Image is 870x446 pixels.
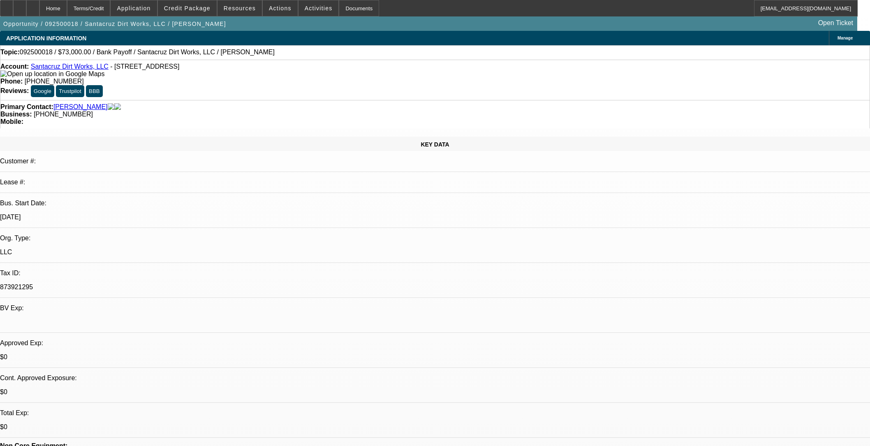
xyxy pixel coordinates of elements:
button: BBB [86,85,103,97]
span: - [STREET_ADDRESS] [110,63,179,70]
strong: Topic: [0,49,20,56]
button: Resources [217,0,262,16]
span: APPLICATION INFORMATION [6,35,86,42]
a: Santacruz Dirt Works, LLC [31,63,109,70]
img: Open up location in Google Maps [0,70,104,78]
span: Manage [838,36,853,40]
strong: Phone: [0,78,23,85]
span: KEY DATA [421,141,449,148]
strong: Primary Contact: [0,103,53,111]
span: [PHONE_NUMBER] [34,111,93,118]
span: Application [117,5,150,12]
span: Activities [305,5,333,12]
button: Actions [263,0,298,16]
img: linkedin-icon.png [114,103,121,111]
strong: Business: [0,111,32,118]
span: 092500018 / $73,000.00 / Bank Payoff / Santacruz Dirt Works, LLC / [PERSON_NAME] [20,49,275,56]
img: facebook-icon.png [108,103,114,111]
a: View Google Maps [0,70,104,77]
span: Opportunity / 092500018 / Santacruz Dirt Works, LLC / [PERSON_NAME] [3,21,226,27]
a: [PERSON_NAME] [53,103,108,111]
span: Resources [224,5,256,12]
button: Trustpilot [56,85,84,97]
span: Actions [269,5,292,12]
span: [PHONE_NUMBER] [25,78,84,85]
button: Credit Package [158,0,217,16]
button: Google [31,85,54,97]
strong: Account: [0,63,29,70]
button: Activities [298,0,339,16]
strong: Mobile: [0,118,23,125]
a: Open Ticket [815,16,856,30]
strong: Reviews: [0,87,29,94]
button: Application [111,0,157,16]
span: Credit Package [164,5,211,12]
